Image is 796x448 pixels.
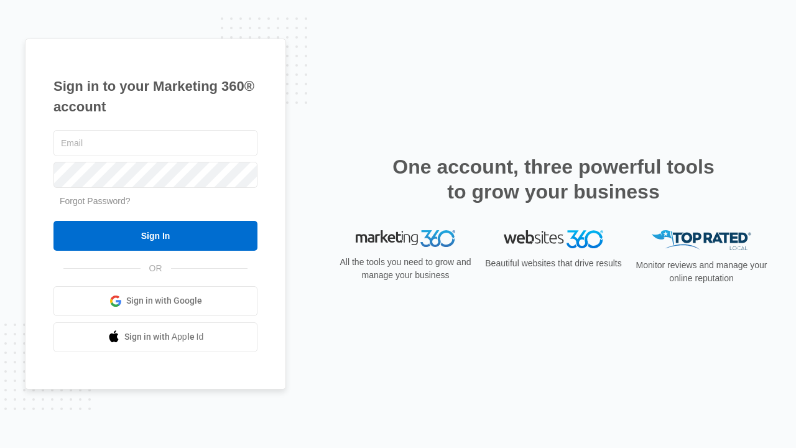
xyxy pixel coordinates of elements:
[336,256,475,282] p: All the tools you need to grow and manage your business
[53,221,257,251] input: Sign In
[484,257,623,270] p: Beautiful websites that drive results
[389,154,718,204] h2: One account, three powerful tools to grow your business
[53,76,257,117] h1: Sign in to your Marketing 360® account
[126,294,202,307] span: Sign in with Google
[504,230,603,248] img: Websites 360
[356,230,455,248] img: Marketing 360
[632,259,771,285] p: Monitor reviews and manage your online reputation
[124,330,204,343] span: Sign in with Apple Id
[53,322,257,352] a: Sign in with Apple Id
[141,262,171,275] span: OR
[652,230,751,251] img: Top Rated Local
[60,196,131,206] a: Forgot Password?
[53,130,257,156] input: Email
[53,286,257,316] a: Sign in with Google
